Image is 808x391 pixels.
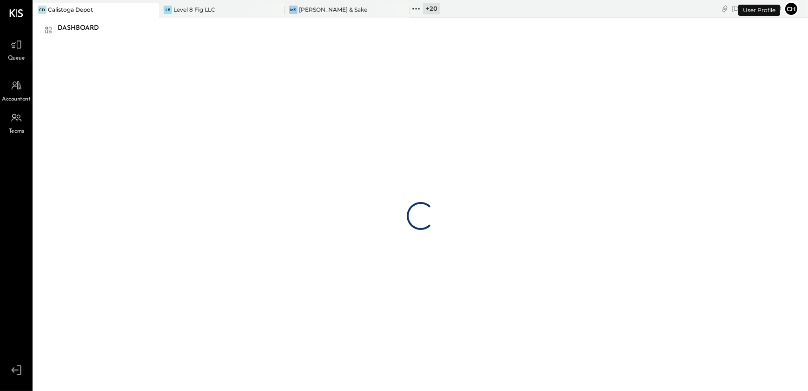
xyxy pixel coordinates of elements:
[0,109,32,136] a: Teams
[720,4,729,13] div: copy link
[164,6,172,14] div: L8
[2,95,31,104] span: Accountant
[38,6,46,14] div: CD
[423,3,440,14] div: + 20
[0,77,32,104] a: Accountant
[9,128,24,136] span: Teams
[738,5,780,16] div: User Profile
[8,54,25,63] span: Queue
[299,6,367,13] div: [PERSON_NAME] & Sake
[58,21,108,36] div: Dashboard
[0,36,32,63] a: Queue
[732,4,782,13] div: [DATE]
[48,6,93,13] div: Calistoga Depot
[173,6,215,13] div: Level 8 Fig LLC
[784,1,799,16] button: Ch
[289,6,298,14] div: MS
